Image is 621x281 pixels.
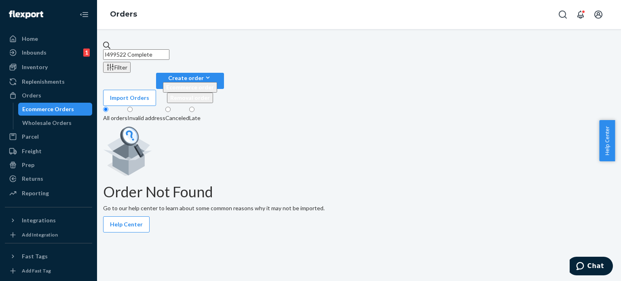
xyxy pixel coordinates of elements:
span: Ecommerce order [166,84,214,91]
button: Open Search Box [555,6,571,23]
h1: Order Not Found [103,184,615,200]
div: Returns [22,175,43,183]
input: Invalid address [127,107,133,112]
span: Removal order [170,94,210,101]
img: Empty list [103,124,152,176]
button: Import Orders [103,90,156,106]
button: Fast Tags [5,250,92,263]
button: Create orderEcommerce orderRemoval order [156,73,224,89]
a: Parcel [5,130,92,143]
div: Add Integration [22,231,58,238]
div: Reporting [22,189,49,197]
div: Late [189,114,201,122]
button: Open account menu [590,6,606,23]
a: Orders [110,10,137,19]
button: Ecommerce order [163,82,217,93]
p: Go to our help center to learn about some common reasons why it may not be imported. [103,204,615,212]
a: Prep [5,158,92,171]
div: Inbounds [22,49,46,57]
input: Search orders [103,49,169,60]
div: 1 [83,49,90,57]
button: Help Center [599,120,615,161]
div: All orders [103,114,127,122]
a: Returns [5,172,92,185]
div: Add Fast Tag [22,267,51,274]
button: Help Center [103,216,150,232]
input: Canceled [165,107,171,112]
div: Integrations [22,216,56,224]
div: Invalid address [127,114,165,122]
div: Wholesale Orders [22,119,72,127]
div: Fast Tags [22,252,48,260]
a: Orders [5,89,92,102]
div: Canceled [165,114,189,122]
a: Reporting [5,187,92,200]
div: Replenishments [22,78,65,86]
div: Prep [22,161,34,169]
a: Inbounds1 [5,46,92,59]
a: Home [5,32,92,45]
input: All orders [103,107,108,112]
a: Ecommerce Orders [18,103,93,116]
button: Integrations [5,214,92,227]
div: Ecommerce Orders [22,105,74,113]
a: Add Integration [5,230,92,240]
div: Orders [22,91,41,99]
div: Home [22,35,38,43]
a: Wholesale Orders [18,116,93,129]
a: Freight [5,145,92,158]
div: Freight [22,147,42,155]
button: Close Navigation [76,6,92,23]
button: Open notifications [572,6,589,23]
a: Inventory [5,61,92,74]
button: Filter [103,62,131,73]
img: Flexport logo [9,11,43,19]
a: Add Fast Tag [5,266,92,276]
button: Removal order [167,93,213,103]
input: Late [189,107,194,112]
div: Create order [163,74,217,82]
div: Filter [106,63,127,72]
a: Replenishments [5,75,92,88]
div: Parcel [22,133,39,141]
iframe: Opens a widget where you can chat to one of our agents [570,257,613,277]
div: Inventory [22,63,48,71]
ol: breadcrumbs [103,3,144,26]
